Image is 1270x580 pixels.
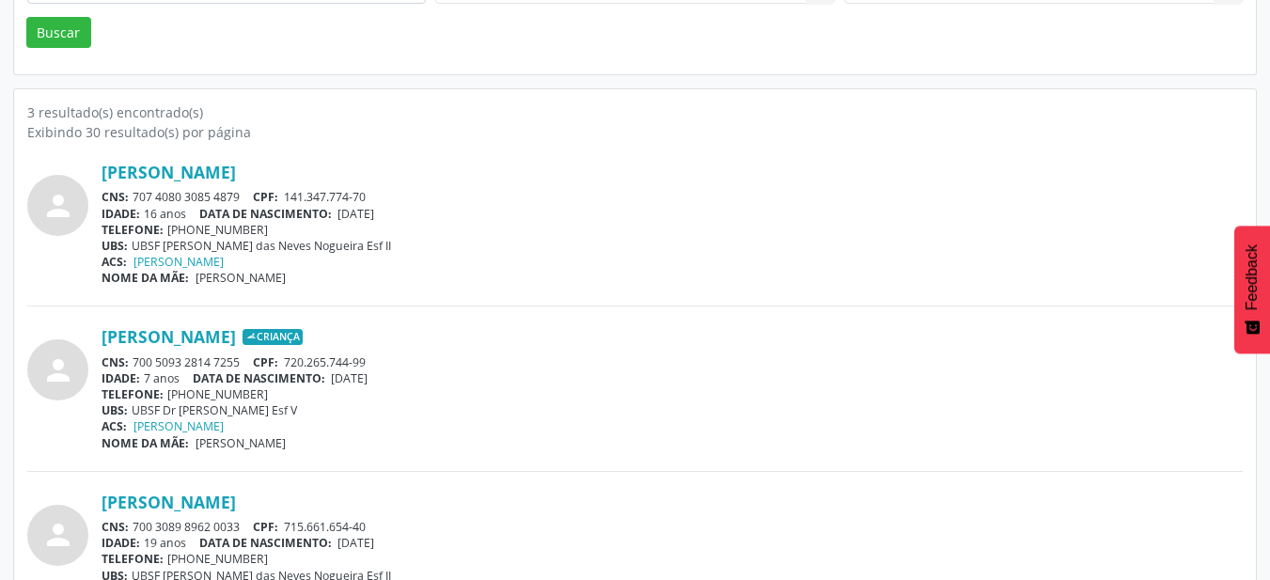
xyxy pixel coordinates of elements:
[27,102,1243,122] div: 3 resultado(s) encontrado(s)
[102,206,140,222] span: IDADE:
[27,122,1243,142] div: Exibindo 30 resultado(s) por página
[102,535,1243,551] div: 19 anos
[102,370,1243,386] div: 7 anos
[102,254,127,270] span: ACS:
[102,354,1243,370] div: 700 5093 2814 7255
[102,238,128,254] span: UBS:
[102,402,1243,418] div: UBSF Dr [PERSON_NAME] Esf V
[102,326,236,347] a: [PERSON_NAME]
[102,162,236,182] a: [PERSON_NAME]
[284,189,366,205] span: 141.347.774-70
[41,518,75,552] i: person
[331,370,368,386] span: [DATE]
[102,354,129,370] span: CNS:
[199,206,332,222] span: DATA DE NASCIMENTO:
[102,206,1243,222] div: 16 anos
[284,519,366,535] span: 715.661.654-40
[41,189,75,223] i: person
[1234,226,1270,353] button: Feedback - Mostrar pesquisa
[102,222,1243,238] div: [PHONE_NUMBER]
[102,222,164,238] span: TELEFONE:
[196,270,286,286] span: [PERSON_NAME]
[102,402,128,418] span: UBS:
[133,418,224,434] a: [PERSON_NAME]
[253,519,278,535] span: CPF:
[102,189,1243,205] div: 707 4080 3085 4879
[196,435,286,451] span: [PERSON_NAME]
[102,551,1243,567] div: [PHONE_NUMBER]
[102,551,164,567] span: TELEFONE:
[41,353,75,387] i: person
[193,370,325,386] span: DATA DE NASCIMENTO:
[102,519,1243,535] div: 700 3089 8962 0033
[133,254,224,270] a: [PERSON_NAME]
[102,238,1243,254] div: UBSF [PERSON_NAME] das Neves Nogueira Esf II
[337,206,374,222] span: [DATE]
[102,519,129,535] span: CNS:
[102,189,129,205] span: CNS:
[284,354,366,370] span: 720.265.744-99
[102,418,127,434] span: ACS:
[253,354,278,370] span: CPF:
[102,370,140,386] span: IDADE:
[102,435,189,451] span: NOME DA MÃE:
[26,17,91,49] button: Buscar
[102,270,189,286] span: NOME DA MÃE:
[243,329,303,346] span: Criança
[102,492,236,512] a: [PERSON_NAME]
[102,535,140,551] span: IDADE:
[102,386,164,402] span: TELEFONE:
[253,189,278,205] span: CPF:
[199,535,332,551] span: DATA DE NASCIMENTO:
[102,386,1243,402] div: [PHONE_NUMBER]
[337,535,374,551] span: [DATE]
[1244,244,1261,310] span: Feedback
